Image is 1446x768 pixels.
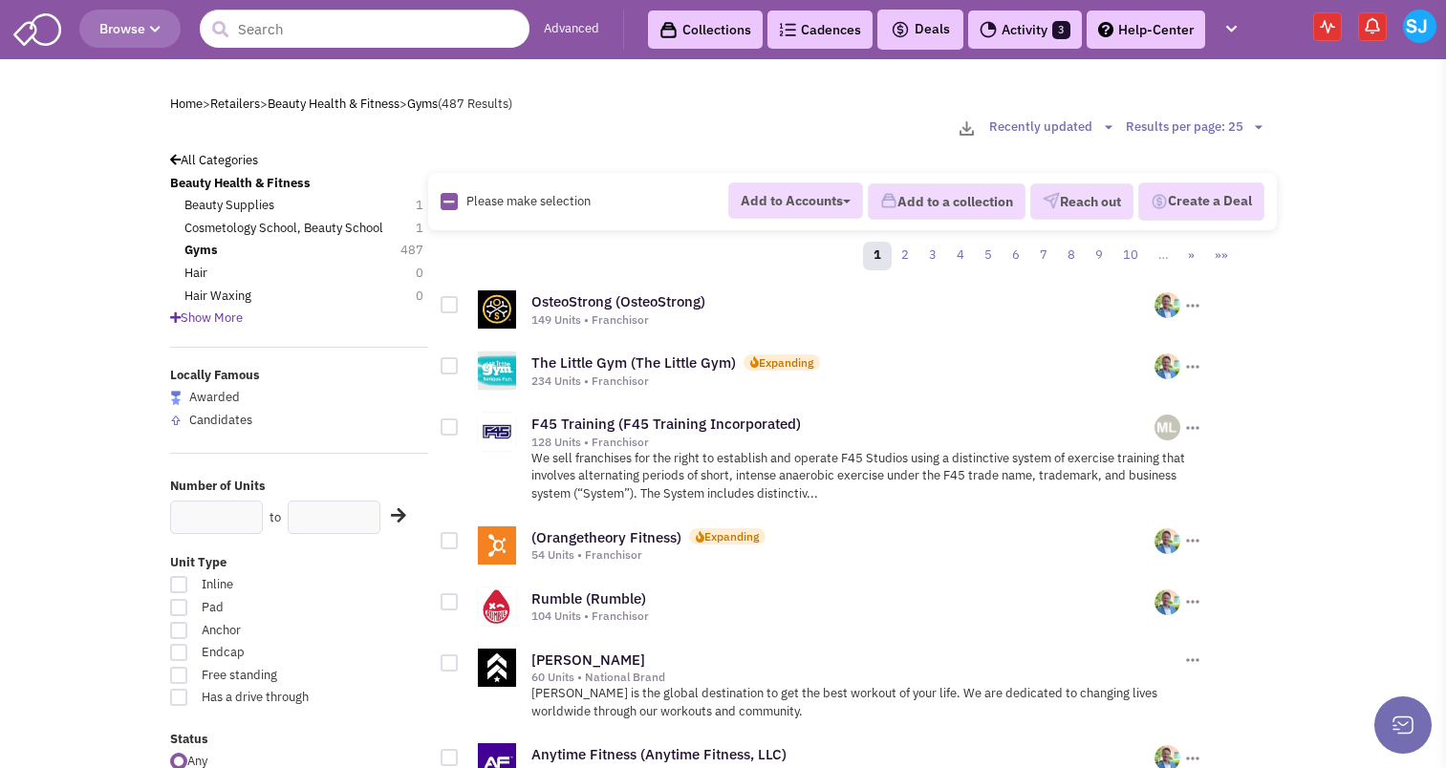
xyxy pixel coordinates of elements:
[189,689,349,707] span: Has a drive through
[531,670,1181,685] div: 60 Units • National Brand
[891,242,919,270] a: 2
[531,547,1155,563] div: 54 Units • Franchisor
[863,242,892,270] a: 1
[531,589,646,608] a: Rumble (Rumble)
[968,11,1082,49] a: Activity3
[189,644,349,662] span: Endcap
[184,242,218,258] b: Gyms
[189,667,349,685] span: Free standing
[1155,589,1180,615] img: W7vr0x00b0GZC0PPbilSCg.png
[1138,182,1264,221] button: Create a Deal
[531,528,681,546] a: (Orangetheory Fitness)
[1030,183,1133,220] button: Reach out
[1155,353,1180,379] img: W7vr0x00b0GZC0PPbilSCg.png
[1204,242,1239,270] a: »»
[544,20,599,38] a: Advanced
[1057,242,1086,270] a: 8
[170,367,428,385] label: Locally Famous
[170,415,182,426] img: locallyfamous-upvote.png
[378,503,403,528] div: Search Nearby
[531,435,1155,450] div: 128 Units • Franchisor
[189,622,349,640] span: Anchor
[659,21,678,39] img: icon-collection-lavender-black.svg
[759,354,813,371] div: Expanding
[184,265,207,283] a: Hair
[767,11,873,49] a: Cadences
[416,265,442,283] span: 0
[184,197,274,215] a: Beauty Supplies
[779,23,796,36] img: Cadences_logo.png
[980,21,997,38] img: Activity.png
[79,10,181,48] button: Browse
[407,96,438,112] a: Gyms
[531,608,1155,624] div: 104 Units • Franchisor
[1112,242,1149,270] a: 10
[531,312,1155,328] div: 149 Units • Franchisor
[1155,292,1180,318] img: W7vr0x00b0GZC0PPbilSCg.png
[170,175,311,191] b: Beauty Health & Fitness
[184,288,251,306] a: Hair Waxing
[1148,242,1178,270] a: …
[1085,242,1113,270] a: 9
[170,731,428,749] label: Status
[1155,415,1180,440] img: Fy-y6mzsQU60arUMjcdTeQ.png
[170,554,428,572] label: Unit Type
[99,20,161,37] span: Browse
[170,152,258,168] a: All Categories
[438,96,512,112] span: (487 Results)
[531,685,1203,720] p: [PERSON_NAME] is the global destination to get the best workout of your life. We are dedicated to...
[531,415,801,433] a: F45 Training (F45 Training Incorporated)
[170,175,311,193] a: Beauty Health & Fitness
[1052,21,1070,39] span: 3
[189,599,349,617] span: Pad
[1403,10,1436,43] img: Sarah Jones
[946,242,975,270] a: 4
[531,745,787,763] a: Anytime Fitness (Anytime Fitness, LLC)
[880,192,897,209] img: icon-collection-lavender.png
[868,183,1025,220] button: Add to a collection
[891,20,950,37] span: Deals
[1098,22,1113,37] img: help.png
[1155,528,1180,554] img: W7vr0x00b0GZC0PPbilSCg.png
[531,353,736,372] a: The Little Gym (The Little Gym)
[704,528,759,544] div: Expanding
[974,242,1003,270] a: 5
[189,412,252,428] span: Candidates
[1177,242,1205,270] a: »
[416,220,442,238] span: 1
[189,576,349,594] span: Inline
[184,220,383,238] a: Cosmetology School, Beauty School
[270,509,281,527] label: to
[531,651,645,669] a: [PERSON_NAME]
[170,309,243,326] span: Show More
[268,96,399,112] a: Beauty Health & Fitness
[918,242,947,270] a: 3
[200,10,529,48] input: Search
[1002,242,1030,270] a: 6
[1151,191,1168,212] img: Deal-Dollar.png
[885,17,956,42] button: Deals
[203,96,210,112] span: >
[189,389,240,405] span: Awarded
[416,197,442,215] span: 1
[648,11,763,49] a: Collections
[170,391,182,405] img: locallyfamous-largeicon.png
[891,18,910,41] img: icon-deals.svg
[466,193,591,209] span: Please make selection
[260,96,268,112] span: >
[399,96,407,112] span: >
[210,96,260,112] a: Retailers
[400,242,442,260] span: 487
[1043,192,1060,209] img: VectorPaper_Plane.png
[441,193,458,210] img: Rectangle.png
[960,121,974,136] img: download-2-24.png
[170,96,203,112] a: Home
[531,292,705,310] a: OsteoStrong (OsteoStrong)
[170,478,428,496] label: Number of Units
[728,182,863,219] button: Add to Accounts
[531,450,1203,503] p: We sell franchises for the right to establish and operate F45 Studios using a distinctive system ...
[1029,242,1058,270] a: 7
[13,10,61,46] img: SmartAdmin
[416,288,442,306] span: 0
